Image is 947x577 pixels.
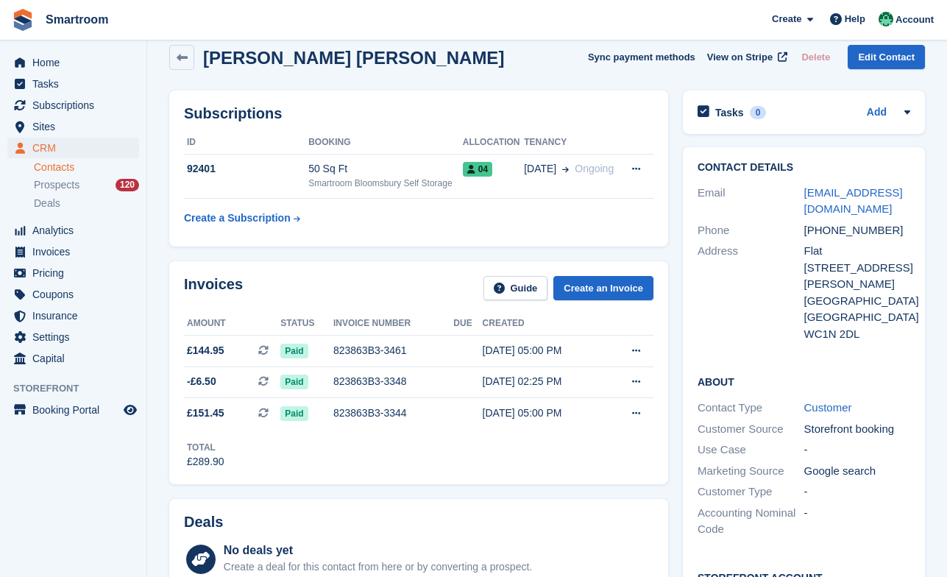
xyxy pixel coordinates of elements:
a: menu [7,241,139,262]
img: Jacob Gabriel [879,12,893,26]
th: Created [483,312,606,336]
div: Contact Type [698,400,804,417]
div: Create a deal for this contact from here or by converting a prospect. [224,559,532,575]
h2: Invoices [184,276,243,300]
div: WC1N 2DL [804,326,911,343]
a: menu [7,116,139,137]
span: Capital [32,348,121,369]
div: Flat [STREET_ADDRESS][PERSON_NAME] [804,243,911,293]
div: Google search [804,463,911,480]
th: Invoice number [333,312,453,336]
div: Total [187,441,224,454]
div: Customer Type [698,484,804,500]
div: [PHONE_NUMBER] [804,222,911,239]
th: Amount [184,312,280,336]
a: Deals [34,196,139,211]
div: Smartroom Bloomsbury Self Storage [308,177,463,190]
div: [GEOGRAPHIC_DATA] [804,293,911,310]
div: 50 Sq Ft [308,161,463,177]
a: menu [7,400,139,420]
img: stora-icon-8386f47178a22dfd0bd8f6a31ec36ba5ce8667c1dd55bd0f319d3a0aa187defe.svg [12,9,34,31]
div: - [804,484,911,500]
a: menu [7,52,139,73]
span: Deals [34,197,60,210]
a: [EMAIL_ADDRESS][DOMAIN_NAME] [804,186,903,216]
h2: Contact Details [698,162,910,174]
div: 92401 [184,161,308,177]
span: Tasks [32,74,121,94]
a: menu [7,74,139,94]
div: [DATE] 05:00 PM [483,343,606,358]
h2: Subscriptions [184,105,653,122]
span: CRM [32,138,121,158]
div: 823863B3-3344 [333,406,453,421]
div: Customer Source [698,421,804,438]
div: Address [698,243,804,342]
div: Accounting Nominal Code [698,505,804,538]
a: Contacts [34,160,139,174]
div: 823863B3-3348 [333,374,453,389]
a: Smartroom [40,7,114,32]
a: Customer [804,401,852,414]
a: menu [7,305,139,326]
a: menu [7,284,139,305]
span: Prospects [34,178,79,192]
div: Storefront booking [804,421,911,438]
div: Marketing Source [698,463,804,480]
a: Edit Contact [848,45,925,69]
span: Settings [32,327,121,347]
span: Paid [280,344,308,358]
h2: About [698,374,910,389]
a: Create an Invoice [553,276,653,300]
div: 823863B3-3461 [333,343,453,358]
span: Home [32,52,121,73]
a: Create a Subscription [184,205,300,232]
th: Status [280,312,333,336]
h2: Tasks [715,106,744,119]
span: Create [772,12,801,26]
a: menu [7,348,139,369]
a: View on Stripe [701,45,790,69]
div: No deals yet [224,542,532,559]
a: menu [7,95,139,116]
button: Delete [795,45,836,69]
span: Sites [32,116,121,137]
span: View on Stripe [707,50,773,65]
span: -£6.50 [187,374,216,389]
span: £151.45 [187,406,224,421]
span: Account [895,13,934,27]
a: Add [867,105,887,121]
th: Booking [308,131,463,155]
div: 120 [116,179,139,191]
div: 0 [750,106,767,119]
a: menu [7,220,139,241]
button: Sync payment methods [588,45,695,69]
span: Storefront [13,381,146,396]
span: Coupons [32,284,121,305]
span: Analytics [32,220,121,241]
h2: Deals [184,514,223,531]
span: Paid [280,406,308,421]
span: 04 [463,162,492,177]
div: £289.90 [187,454,224,470]
a: menu [7,263,139,283]
div: - [804,442,911,459]
span: Help [845,12,865,26]
span: Invoices [32,241,121,262]
span: Subscriptions [32,95,121,116]
div: Create a Subscription [184,210,291,226]
th: Allocation [463,131,524,155]
span: Paid [280,375,308,389]
span: [DATE] [524,161,556,177]
a: Guide [483,276,548,300]
th: Tenancy [524,131,620,155]
div: [GEOGRAPHIC_DATA] [804,309,911,326]
th: Due [453,312,482,336]
div: Phone [698,222,804,239]
div: [DATE] 02:25 PM [483,374,606,389]
span: Pricing [32,263,121,283]
span: Booking Portal [32,400,121,420]
a: Preview store [121,401,139,419]
span: Insurance [32,305,121,326]
a: menu [7,327,139,347]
